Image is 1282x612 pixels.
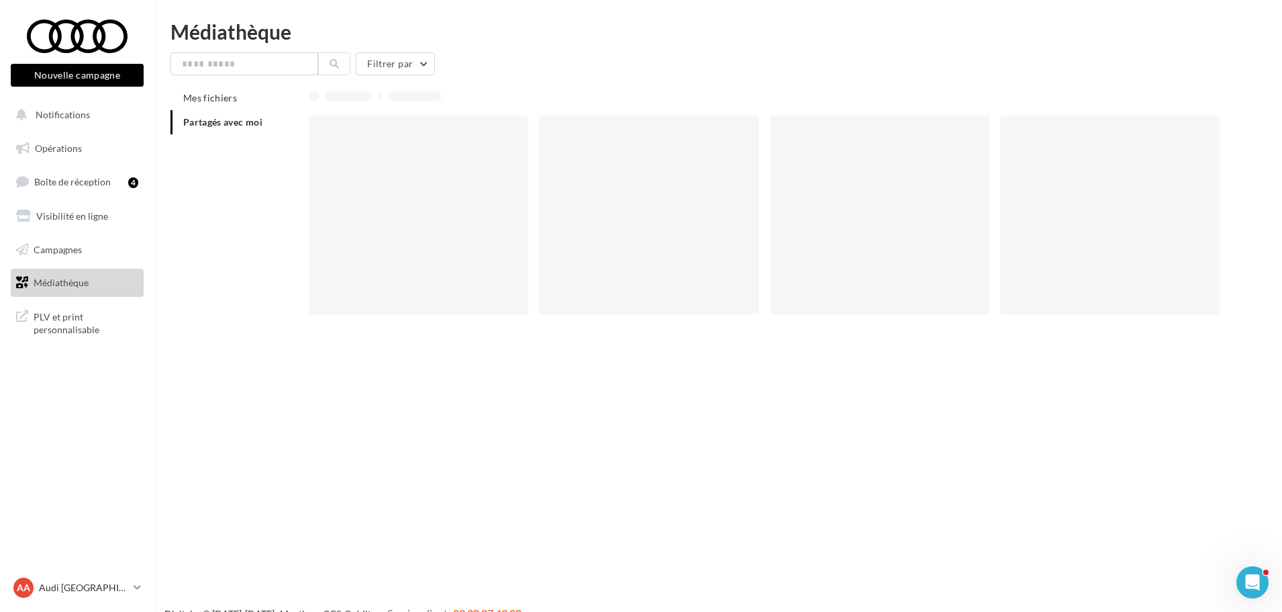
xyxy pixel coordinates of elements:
[17,581,30,595] span: AA
[36,109,90,120] span: Notifications
[8,269,146,297] a: Médiathèque
[8,236,146,264] a: Campagnes
[170,21,1266,42] div: Médiathèque
[8,302,146,342] a: PLV et print personnalisable
[356,52,435,75] button: Filtrer par
[11,575,144,601] a: AA Audi [GEOGRAPHIC_DATA]
[8,202,146,230] a: Visibilité en ligne
[1236,566,1269,599] iframe: Intercom live chat
[34,277,89,288] span: Médiathèque
[34,308,138,337] span: PLV et print personnalisable
[34,176,111,187] span: Boîte de réception
[39,581,128,595] p: Audi [GEOGRAPHIC_DATA]
[34,243,82,255] span: Campagnes
[8,167,146,196] a: Boîte de réception4
[8,134,146,163] a: Opérations
[11,64,144,87] button: Nouvelle campagne
[183,92,237,103] span: Mes fichiers
[35,142,82,154] span: Opérations
[128,177,138,188] div: 4
[36,210,108,222] span: Visibilité en ligne
[183,116,262,128] span: Partagés avec moi
[8,101,141,129] button: Notifications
